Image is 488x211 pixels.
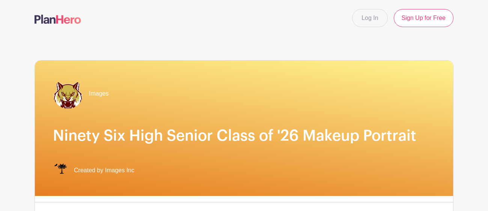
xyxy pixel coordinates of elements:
img: logo-507f7623f17ff9eddc593b1ce0a138ce2505c220e1c5a4e2b4648c50719b7d32.svg [35,15,81,24]
a: Sign Up for Free [394,9,453,27]
h1: Ninety Six High Senior Class of '26 Makeup Portrait [53,127,435,145]
span: Created by Images Inc [74,166,134,175]
img: 96.png [53,79,83,109]
img: IMAGES%20logo%20transparenT%20PNG%20s.png [53,163,68,178]
span: Images [89,89,108,98]
a: Log In [352,9,387,27]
